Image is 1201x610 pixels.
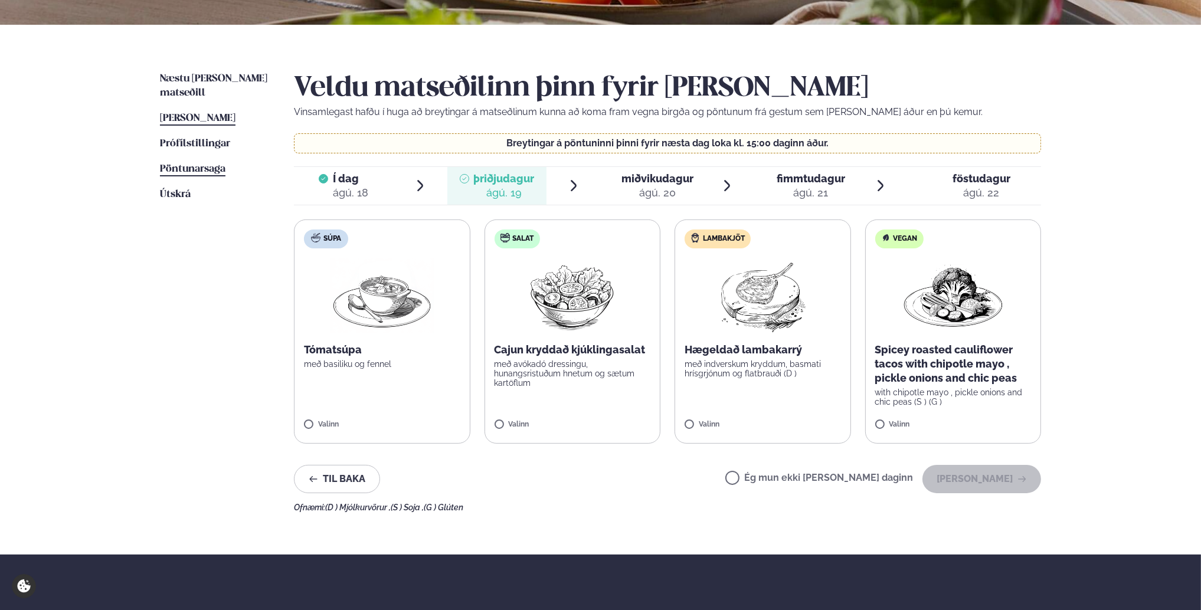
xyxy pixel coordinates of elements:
[333,172,368,186] span: Í dag
[875,343,1032,385] p: Spicey roasted cauliflower tacos with chipotle mayo , pickle onions and chic peas
[474,172,535,185] span: þriðjudagur
[160,111,235,126] a: [PERSON_NAME]
[306,139,1029,148] p: Breytingar á pöntuninni þinni fyrir næsta dag loka kl. 15:00 daginn áður.
[333,186,368,200] div: ágú. 18
[12,574,36,598] a: Cookie settings
[294,465,380,493] button: Til baka
[691,233,700,242] img: Lamb.svg
[294,503,1041,512] div: Ofnæmi:
[160,188,191,202] a: Útskrá
[294,72,1041,105] h2: Veldu matseðilinn þinn fyrir [PERSON_NAME]
[495,343,651,357] p: Cajun kryddað kjúklingasalat
[323,234,341,244] span: Súpa
[391,503,424,512] span: (S ) Soja ,
[953,186,1010,200] div: ágú. 22
[875,388,1032,406] p: with chipotle mayo , pickle onions and chic peas (S ) (G )
[424,503,463,512] span: (G ) Glúten
[325,503,391,512] span: (D ) Mjólkurvörur ,
[621,186,693,200] div: ágú. 20
[495,359,651,388] p: með avókadó dressingu, hunangsristuðum hnetum og sætum kartöflum
[513,234,534,244] span: Salat
[160,74,267,98] span: Næstu [PERSON_NAME] matseðill
[777,186,845,200] div: ágú. 21
[160,113,235,123] span: [PERSON_NAME]
[685,359,841,378] p: með indverskum kryddum, basmati hrísgrjónum og flatbrauði (D )
[160,189,191,199] span: Útskrá
[160,139,230,149] span: Prófílstillingar
[894,234,918,244] span: Vegan
[881,233,891,242] img: Vegan.svg
[685,343,841,357] p: Hægeldað lambakarrý
[500,233,510,242] img: salad.svg
[520,258,624,333] img: Salad.png
[922,465,1041,493] button: [PERSON_NAME]
[304,359,460,369] p: með basiliku og fennel
[621,172,693,185] span: miðvikudagur
[311,233,320,242] img: soup.svg
[953,172,1010,185] span: föstudagur
[294,105,1041,119] p: Vinsamlegast hafðu í huga að breytingar á matseðlinum kunna að koma fram vegna birgða og pöntunum...
[703,234,745,244] span: Lambakjöt
[160,137,230,151] a: Prófílstillingar
[711,258,815,333] img: Lamb-Meat.png
[304,343,460,357] p: Tómatsúpa
[160,72,270,100] a: Næstu [PERSON_NAME] matseðill
[474,186,535,200] div: ágú. 19
[160,164,225,174] span: Pöntunarsaga
[160,162,225,176] a: Pöntunarsaga
[330,258,434,333] img: Soup.png
[901,258,1005,333] img: Vegan.png
[777,172,845,185] span: fimmtudagur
